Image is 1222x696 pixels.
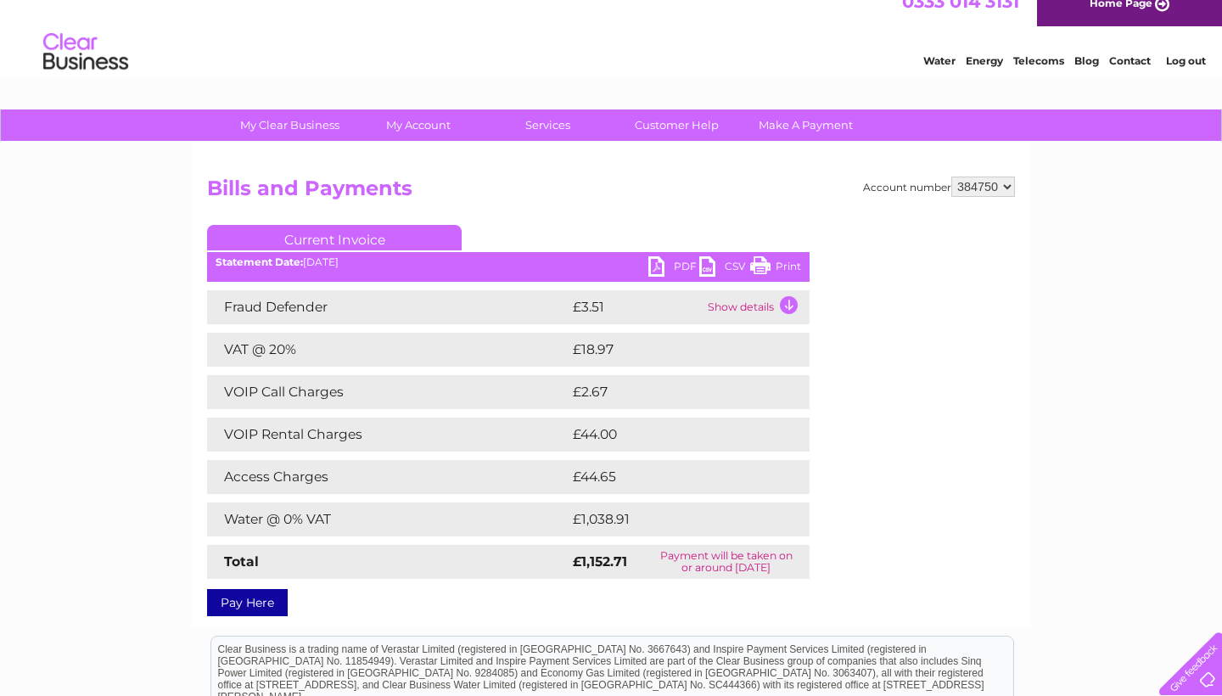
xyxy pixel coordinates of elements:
img: logo.png [42,44,129,96]
a: 0333 014 3131 [902,8,1019,30]
a: CSV [699,256,750,281]
a: Contact [1109,72,1151,85]
td: Fraud Defender [207,290,569,324]
td: £3.51 [569,290,703,324]
td: VAT @ 20% [207,333,569,367]
div: [DATE] [207,256,810,268]
td: Payment will be taken on or around [DATE] [643,545,810,579]
strong: Total [224,553,259,570]
div: Account number [863,177,1015,197]
td: £1,038.91 [569,502,782,536]
a: My Clear Business [220,109,360,141]
a: Telecoms [1013,72,1064,85]
a: Log out [1166,72,1206,85]
td: £44.65 [569,460,776,494]
a: PDF [648,256,699,281]
a: Water [923,72,956,85]
a: Make A Payment [736,109,876,141]
td: Water @ 0% VAT [207,502,569,536]
td: £2.67 [569,375,770,409]
strong: £1,152.71 [573,553,627,570]
a: Services [478,109,618,141]
a: My Account [349,109,489,141]
td: Show details [703,290,810,324]
b: Statement Date: [216,255,303,268]
a: Print [750,256,801,281]
div: Clear Business is a trading name of Verastar Limited (registered in [GEOGRAPHIC_DATA] No. 3667643... [211,9,1013,82]
td: VOIP Call Charges [207,375,569,409]
a: Energy [966,72,1003,85]
a: Customer Help [607,109,747,141]
a: Blog [1074,72,1099,85]
td: £44.00 [569,418,776,452]
h2: Bills and Payments [207,177,1015,209]
td: VOIP Rental Charges [207,418,569,452]
a: Current Invoice [207,225,462,250]
a: Pay Here [207,589,288,616]
td: £18.97 [569,333,774,367]
td: Access Charges [207,460,569,494]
